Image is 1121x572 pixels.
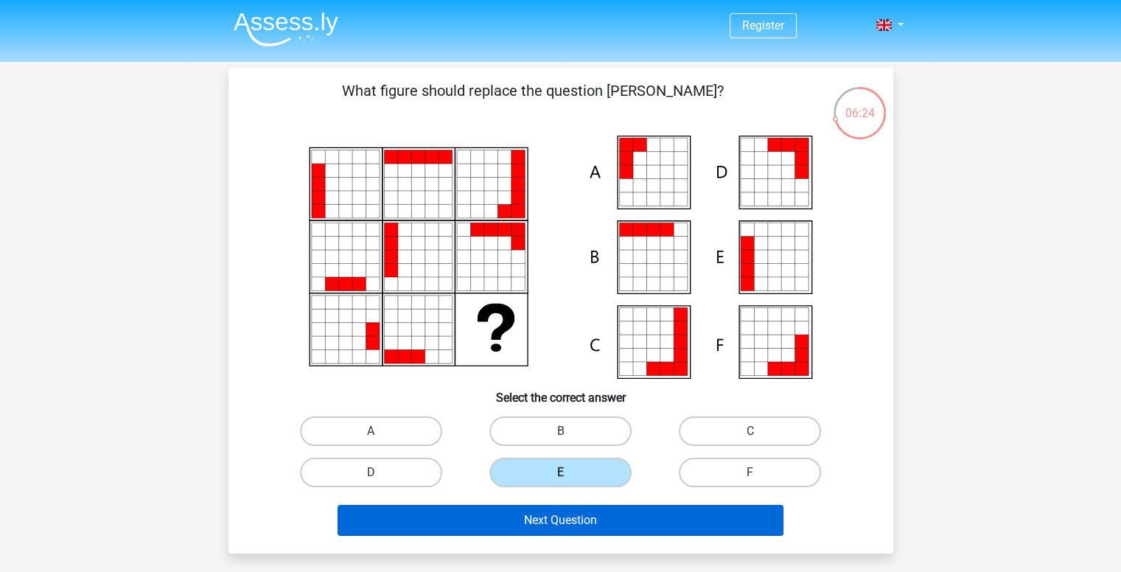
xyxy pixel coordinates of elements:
label: F [679,458,821,487]
label: D [300,458,442,487]
img: Assessly [234,12,338,46]
a: Register [742,18,784,32]
div: 06:24 [832,86,887,122]
p: What figure should replace the question [PERSON_NAME]? [252,80,814,124]
button: Next Question [338,505,783,536]
label: A [300,416,442,446]
label: B [489,416,632,446]
label: E [489,458,632,487]
label: C [679,416,821,446]
h6: Select the correct answer [252,379,870,405]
